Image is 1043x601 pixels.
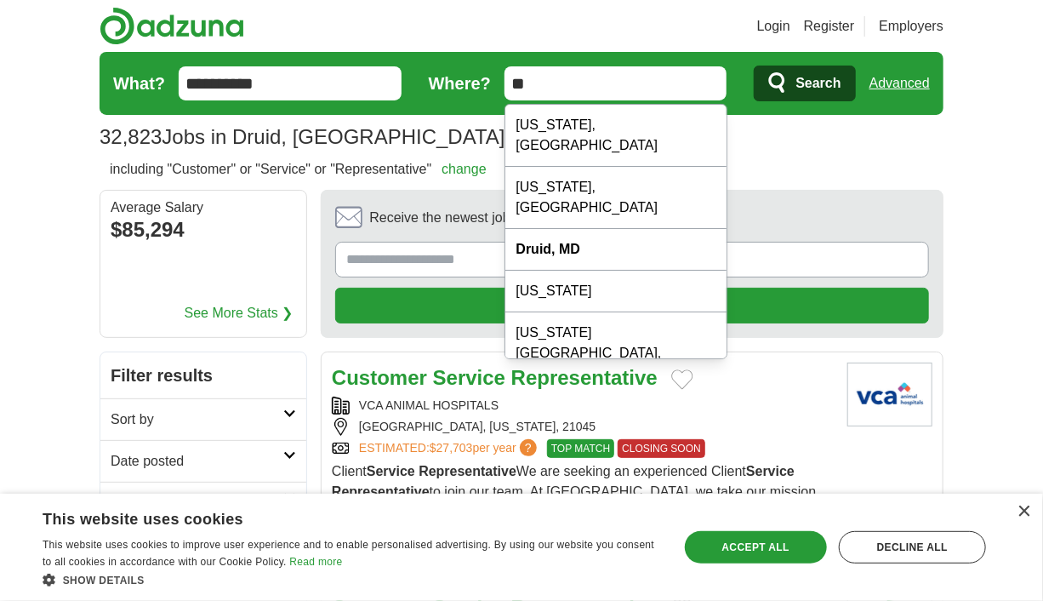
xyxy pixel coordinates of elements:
[433,366,505,389] strong: Service
[505,312,727,395] div: [US_STATE][GEOGRAPHIC_DATA], [GEOGRAPHIC_DATA]
[332,366,427,389] strong: Customer
[332,464,824,560] span: Client We are seeking an experienced Client to join our team. At [GEOGRAPHIC_DATA], we take our m...
[332,484,430,499] strong: Representative
[847,363,932,426] img: VCA Animal Hospitals logo
[520,439,537,456] span: ?
[111,215,296,245] div: $85,294
[795,66,841,100] span: Search
[505,271,727,312] div: [US_STATE]
[43,571,659,588] div: Show details
[359,398,499,412] a: VCA ANIMAL HOSPITALS
[505,105,727,167] div: [US_STATE], [GEOGRAPHIC_DATA]
[100,398,306,440] a: Sort by
[43,504,617,529] div: This website uses cookies
[100,440,306,482] a: Date posted
[879,16,943,37] a: Employers
[804,16,855,37] a: Register
[869,66,930,100] a: Advanced
[100,7,244,45] img: Adzuna logo
[100,125,505,148] h1: Jobs in Druid, [GEOGRAPHIC_DATA]
[754,66,855,101] button: Search
[757,16,790,37] a: Login
[419,464,516,478] strong: Representative
[335,288,929,323] button: Create alert
[369,208,660,228] span: Receive the newest jobs for this search :
[746,464,795,478] strong: Service
[511,366,658,389] strong: Representative
[685,531,827,564] div: Accept all
[505,167,727,229] div: [US_STATE], [GEOGRAPHIC_DATA]
[100,352,306,398] h2: Filter results
[100,122,162,152] span: 32,823
[111,451,283,472] h2: Date posted
[671,369,693,390] button: Add to favorite jobs
[110,159,487,180] h2: including "Customer" or "Service" or "Representative"
[429,71,491,96] label: Where?
[63,575,145,587] span: Show details
[618,439,705,458] span: CLOSING SOON
[43,539,654,568] span: This website uses cookies to improve user experience and to enable personalised advertising. By u...
[111,409,283,430] h2: Sort by
[359,439,540,458] a: ESTIMATED:$27,703per year?
[1017,506,1030,518] div: Close
[185,303,294,323] a: See More Stats ❯
[100,482,306,524] a: Salary
[332,366,658,389] a: Customer Service Representative
[430,441,473,455] span: $27,703
[367,464,415,478] strong: Service
[111,201,296,215] div: Average Salary
[516,242,580,256] strong: Druid, MD
[289,556,342,568] a: Read more, opens a new window
[111,493,283,513] h2: Salary
[547,439,614,458] span: TOP MATCH
[113,71,165,96] label: What?
[442,162,487,176] a: change
[839,531,986,564] div: Decline all
[332,418,834,436] div: [GEOGRAPHIC_DATA], [US_STATE], 21045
